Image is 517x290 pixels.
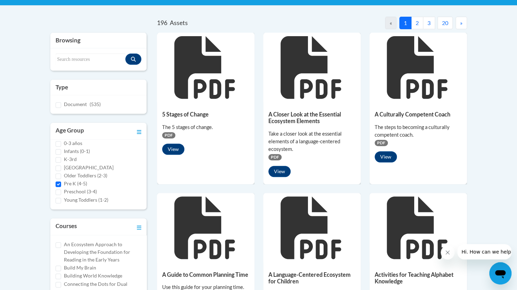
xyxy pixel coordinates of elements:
label: [GEOGRAPHIC_DATA] [64,164,114,171]
h5: Activities for Teaching Alphabet Knowledge [375,271,462,285]
label: K-3rd [64,155,77,163]
a: Toggle collapse [137,222,141,232]
button: View [268,166,291,177]
span: Document [64,101,87,107]
button: View [375,151,397,162]
span: PDF [162,132,175,138]
h3: Type [56,83,142,91]
h5: A Language-Centered Ecosystem for Children [268,271,356,285]
div: Take a closer look at the essential elements of a language-centered ecosystem. [268,130,356,153]
span: Assets [170,19,188,26]
nav: Pagination Navigation [312,17,467,29]
h3: Courses [56,222,77,232]
button: 3 [423,17,435,29]
button: View [162,144,184,155]
button: 1 [399,17,411,29]
h3: Age Group [56,126,84,136]
input: Search resources [56,54,126,65]
label: Pre K (4-5) [64,180,87,187]
button: Search resources [125,54,141,65]
button: 2 [411,17,423,29]
h5: A Culturally Competent Coach [375,111,462,118]
span: PDF [375,140,388,146]
button: Next [456,17,467,29]
iframe: Button to launch messaging window [489,262,511,284]
label: Infants (0-1) [64,147,90,155]
label: 0-3 años [64,139,82,147]
label: Young Toddlers (1-2) [64,196,108,204]
iframe: Close message [441,245,455,259]
h5: 5 Stages of Change [162,111,249,118]
label: Older Toddlers (2-3) [64,172,107,179]
label: Building World Knowledge [64,272,122,280]
div: The steps to becoming a culturally competent coach. [375,123,462,139]
label: Build My Brain [64,264,96,272]
span: Hi. How can we help? [4,5,56,10]
span: » [460,19,462,26]
div: The 5 stages of change. [162,123,249,131]
label: An Ecosystem Approach to Developing the Foundation for Reading in the Early Years [64,241,142,264]
h3: Browsing [56,36,142,45]
h5: A Guide to Common Planning Time [162,271,249,278]
span: PDF [268,154,282,160]
h5: A Closer Look at the Essential Ecosystem Elements [268,111,356,124]
a: Toggle collapse [137,126,141,136]
button: 20 [437,17,453,29]
span: 196 [157,19,167,26]
span: (535) [90,101,101,107]
label: Preschool (3-4) [64,188,97,195]
iframe: Message from company [457,244,511,259]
